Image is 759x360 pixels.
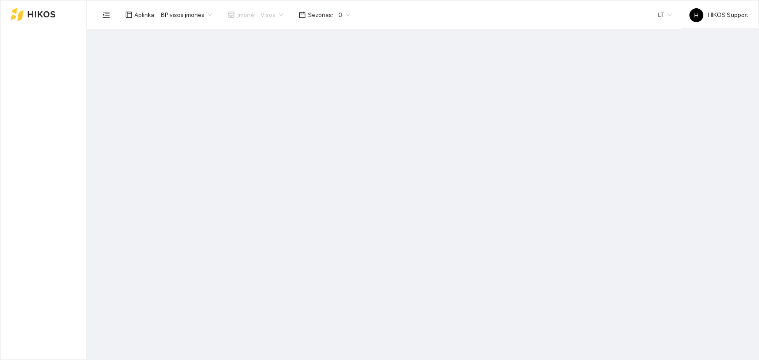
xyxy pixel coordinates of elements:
[125,11,132,18] span: layout
[97,6,115,23] button: menu-fold
[261,8,283,21] span: Visos
[161,8,212,21] span: BP visos įmonės
[299,11,306,18] span: calendar
[658,8,672,21] span: LT
[689,11,748,18] span: HIKOS Support
[694,8,699,22] span: H
[102,11,110,19] span: menu-fold
[308,10,333,20] span: Sezonas :
[338,8,350,21] span: 0
[237,10,255,20] span: Įmonė :
[134,10,156,20] span: Aplinka :
[228,11,235,18] span: shop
